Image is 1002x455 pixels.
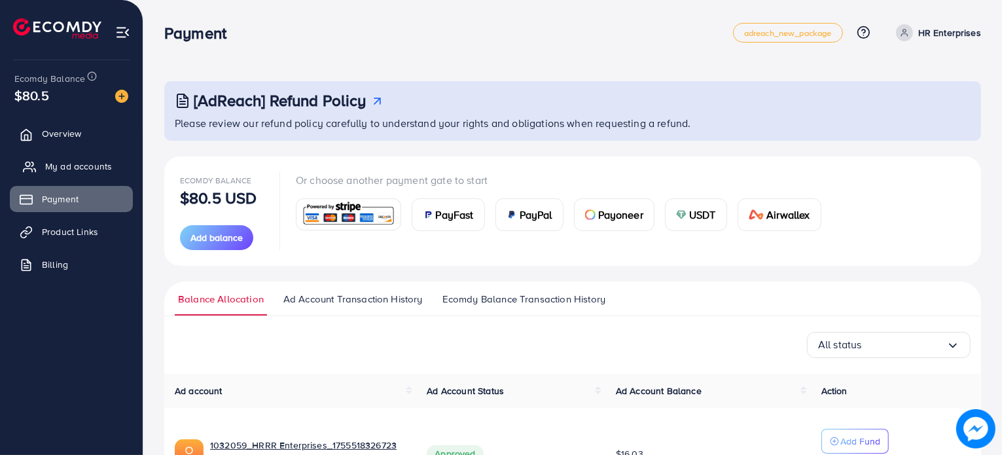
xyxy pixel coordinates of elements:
img: image [115,90,128,103]
h3: [AdReach] Refund Policy [194,91,367,110]
button: Add Fund [821,429,889,454]
img: card [676,209,687,220]
span: Ad Account Transaction History [283,292,423,306]
span: Billing [42,258,68,271]
img: logo [13,18,101,39]
p: Please review our refund policy carefully to understand your rights and obligations when requesti... [175,115,973,131]
span: All status [818,335,862,355]
span: My ad accounts [45,160,112,173]
div: Search for option [807,332,971,358]
button: Add balance [180,225,253,250]
span: Ad Account Balance [616,384,702,397]
img: card [585,209,596,220]
p: $80.5 USD [180,190,257,206]
span: Airwallex [766,207,810,223]
h3: Payment [164,24,237,43]
a: HR Enterprises [891,24,981,41]
a: Payment [10,186,133,212]
a: Billing [10,251,133,278]
a: 1032059_HRRR Enterprises_1755518326723 [210,439,406,452]
img: menu [115,25,130,40]
input: Search for option [862,335,946,355]
span: Add balance [190,231,243,244]
a: adreach_new_package [733,23,843,43]
span: Ecomdy Balance Transaction History [442,292,605,306]
a: card [296,198,401,230]
p: HR Enterprises [918,25,981,41]
a: cardUSDT [665,198,727,231]
span: PayFast [436,207,474,223]
p: Or choose another payment gate to start [296,172,832,188]
span: $80.5 [14,86,49,105]
img: card [300,200,397,228]
a: cardPayoneer [574,198,654,231]
a: My ad accounts [10,153,133,179]
a: Product Links [10,219,133,245]
p: Add Fund [840,433,880,449]
img: card [749,209,764,220]
span: Ecomdy Balance [14,72,85,85]
span: USDT [689,207,716,223]
img: card [423,209,433,220]
span: Ad Account Status [427,384,504,397]
span: adreach_new_package [744,29,832,37]
span: PayPal [520,207,552,223]
span: Balance Allocation [178,292,264,306]
span: Payoneer [598,207,643,223]
img: image [956,409,995,448]
span: Payment [42,192,79,206]
span: Ad account [175,384,223,397]
a: cardAirwallex [738,198,821,231]
a: cardPayPal [495,198,564,231]
a: Overview [10,120,133,147]
img: card [507,209,517,220]
span: Overview [42,127,81,140]
span: Ecomdy Balance [180,175,251,186]
span: Product Links [42,225,98,238]
span: Action [821,384,848,397]
a: cardPayFast [412,198,485,231]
